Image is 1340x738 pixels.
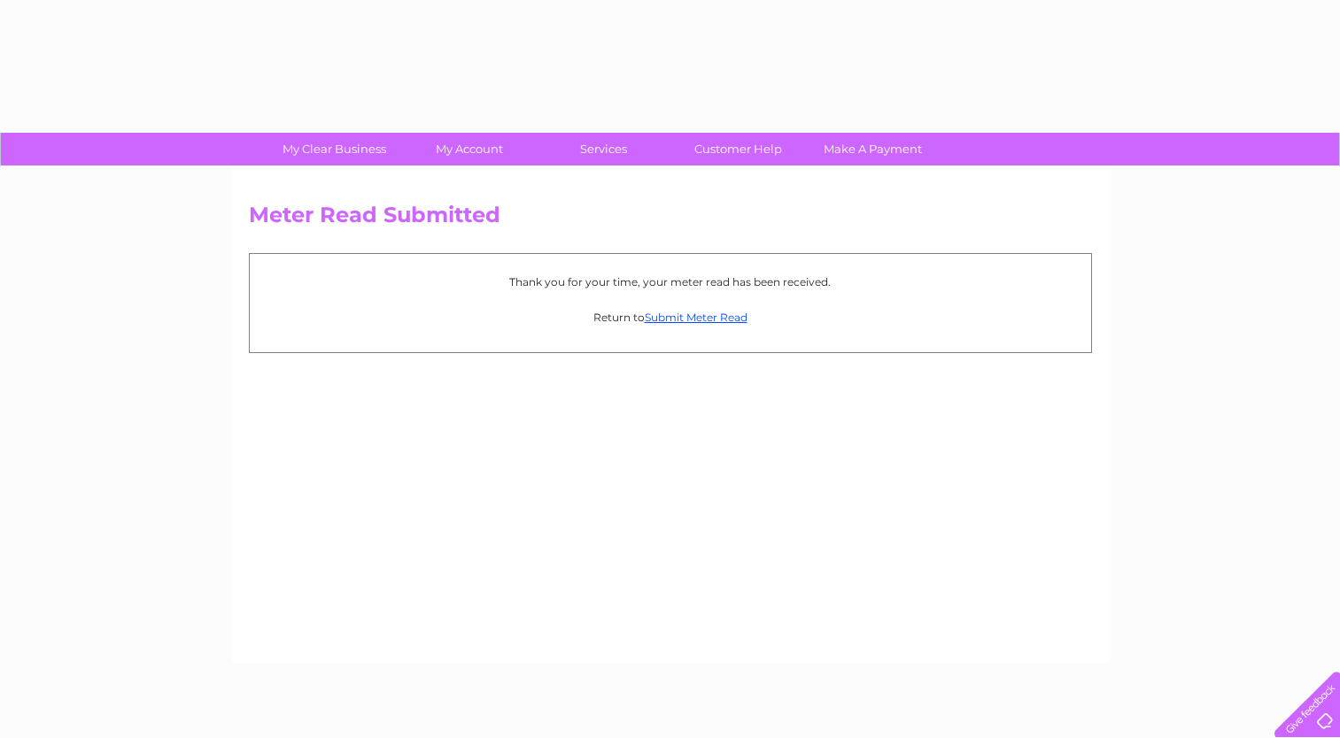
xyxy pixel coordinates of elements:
[249,203,1092,236] h2: Meter Read Submitted
[645,311,747,324] a: Submit Meter Read
[259,309,1082,326] p: Return to
[665,133,811,165] a: Customer Help
[261,133,407,165] a: My Clear Business
[396,133,542,165] a: My Account
[531,133,677,165] a: Services
[259,273,1082,290] p: Thank you for your time, your meter read has been received.
[800,133,946,165] a: Make A Payment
